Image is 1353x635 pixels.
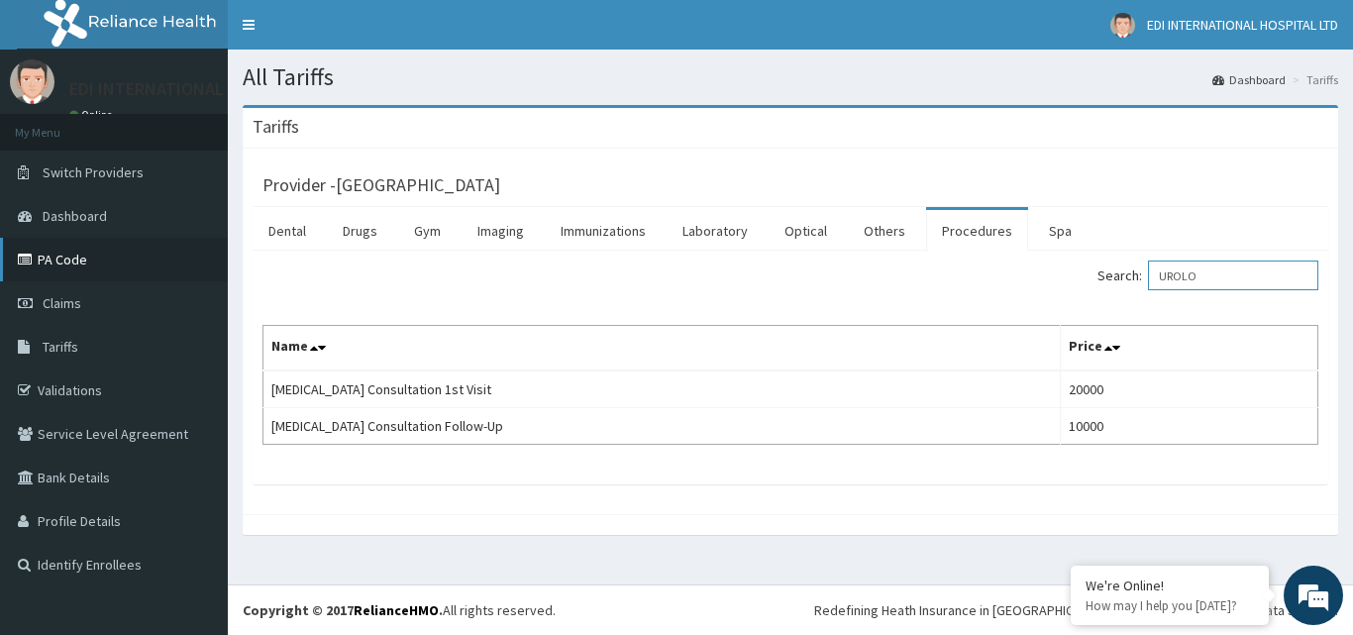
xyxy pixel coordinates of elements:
[398,210,457,252] a: Gym
[1097,261,1318,290] label: Search:
[228,584,1353,635] footer: All rights reserved.
[263,370,1061,408] td: [MEDICAL_DATA] Consultation 1st Visit
[325,10,372,57] div: Minimize live chat window
[103,111,333,137] div: Chat with us now
[115,191,273,391] span: We're online!
[769,210,843,252] a: Optical
[1148,261,1318,290] input: Search:
[43,163,144,181] span: Switch Providers
[69,108,117,122] a: Online
[1061,370,1318,408] td: 20000
[327,210,393,252] a: Drugs
[43,338,78,356] span: Tariffs
[1033,210,1088,252] a: Spa
[243,64,1338,90] h1: All Tariffs
[667,210,764,252] a: Laboratory
[462,210,540,252] a: Imaging
[263,326,1061,371] th: Name
[1061,326,1318,371] th: Price
[354,601,439,619] a: RelianceHMO
[253,118,299,136] h3: Tariffs
[926,210,1028,252] a: Procedures
[69,80,338,98] p: EDI INTERNATIONAL HOSPITAL LTD
[848,210,921,252] a: Others
[253,210,322,252] a: Dental
[10,59,54,104] img: User Image
[814,600,1338,620] div: Redefining Heath Insurance in [GEOGRAPHIC_DATA] using Telemedicine and Data Science!
[243,601,443,619] strong: Copyright © 2017 .
[37,99,80,149] img: d_794563401_company_1708531726252_794563401
[10,424,377,493] textarea: Type your message and hit 'Enter'
[263,408,1061,445] td: [MEDICAL_DATA] Consultation Follow-Up
[1061,408,1318,445] td: 10000
[1086,597,1254,614] p: How may I help you today?
[1110,13,1135,38] img: User Image
[545,210,662,252] a: Immunizations
[43,207,107,225] span: Dashboard
[1212,71,1286,88] a: Dashboard
[1147,16,1338,34] span: EDI INTERNATIONAL HOSPITAL LTD
[1288,71,1338,88] li: Tariffs
[43,294,81,312] span: Claims
[1086,577,1254,594] div: We're Online!
[262,176,500,194] h3: Provider - [GEOGRAPHIC_DATA]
